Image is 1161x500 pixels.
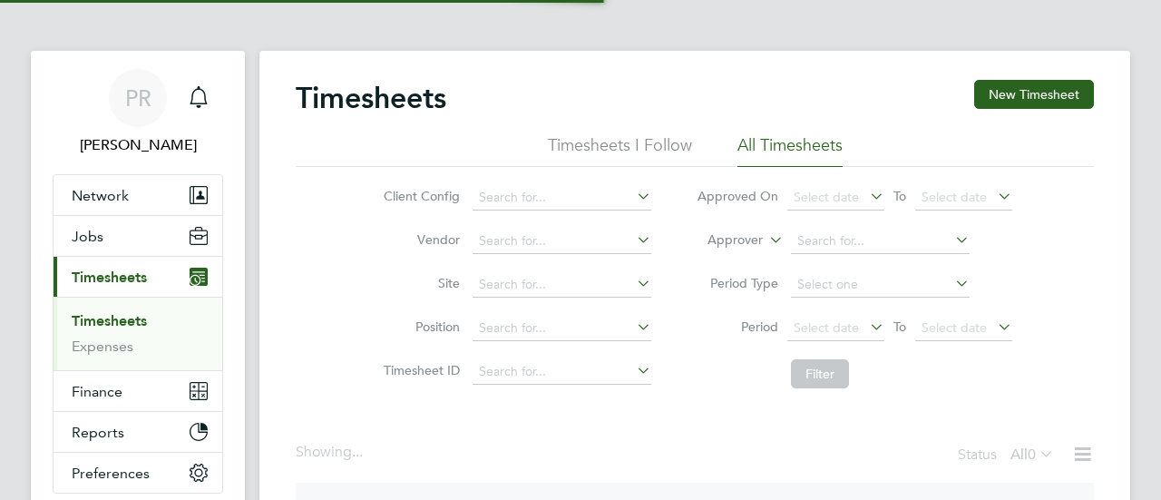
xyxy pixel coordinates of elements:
[72,228,103,245] span: Jobs
[697,188,778,204] label: Approved On
[473,359,651,385] input: Search for...
[296,80,446,116] h2: Timesheets
[54,216,222,256] button: Jobs
[125,86,151,110] span: PR
[296,443,366,462] div: Showing
[54,297,222,370] div: Timesheets
[473,272,651,298] input: Search for...
[697,319,778,335] label: Period
[72,269,147,286] span: Timesheets
[548,134,692,167] li: Timesheets I Follow
[888,184,912,208] span: To
[1028,446,1036,464] span: 0
[72,338,133,355] a: Expenses
[54,175,222,215] button: Network
[473,229,651,254] input: Search for...
[72,424,124,441] span: Reports
[378,319,460,335] label: Position
[54,371,222,411] button: Finance
[72,187,129,204] span: Network
[378,188,460,204] label: Client Config
[791,272,970,298] input: Select one
[378,362,460,378] label: Timesheet ID
[794,319,859,336] span: Select date
[697,275,778,291] label: Period Type
[54,257,222,297] button: Timesheets
[922,189,987,205] span: Select date
[681,231,763,250] label: Approver
[791,359,849,388] button: Filter
[958,443,1058,468] div: Status
[974,80,1094,109] button: New Timesheet
[473,185,651,211] input: Search for...
[72,465,150,482] span: Preferences
[54,453,222,493] button: Preferences
[53,69,223,156] a: PR[PERSON_NAME]
[737,134,843,167] li: All Timesheets
[53,134,223,156] span: Preethy Raviendran
[1010,446,1054,464] label: All
[794,189,859,205] span: Select date
[473,316,651,341] input: Search for...
[72,383,122,400] span: Finance
[922,319,987,336] span: Select date
[791,229,970,254] input: Search for...
[72,312,147,329] a: Timesheets
[378,231,460,248] label: Vendor
[352,443,363,461] span: ...
[378,275,460,291] label: Site
[888,315,912,338] span: To
[54,412,222,452] button: Reports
